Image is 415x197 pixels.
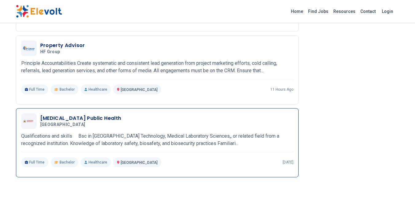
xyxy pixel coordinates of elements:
[81,85,111,94] p: Healthcare
[23,120,35,122] img: Kabarak University
[270,87,293,92] p: 11 hours ago
[40,115,121,122] h3: [MEDICAL_DATA] Public Health
[306,6,331,16] a: Find Jobs
[60,87,75,92] span: Bachelor
[121,160,158,165] span: [GEOGRAPHIC_DATA]
[21,85,49,94] p: Full Time
[21,60,293,74] p: Principle Accountabilities Create systematic and consistent lead generation from project marketin...
[16,5,62,18] img: Elevolt
[121,88,158,92] span: [GEOGRAPHIC_DATA]
[378,5,397,18] a: Login
[331,6,358,16] a: Resources
[81,157,111,167] p: Healthcare
[21,113,293,167] a: Kabarak University[MEDICAL_DATA] Public Health[GEOGRAPHIC_DATA]Qualifications and skills Bsc in [...
[283,160,293,165] p: [DATE]
[21,157,49,167] p: Full Time
[288,6,306,16] a: Home
[384,167,415,197] iframe: Chat Widget
[358,6,378,16] a: Contact
[40,49,60,55] span: HF Group
[21,41,293,94] a: HF GroupProperty AdvisorHF GroupPrinciple Accountabilities Create systematic and consistent lead ...
[23,46,35,51] img: HF Group
[40,42,85,49] h3: Property Advisor
[21,132,293,147] p: Qualifications and skills Bsc in [GEOGRAPHIC_DATA] Technology, Medical Laboratory Sciences,, or r...
[40,122,85,128] span: [GEOGRAPHIC_DATA]
[60,160,75,165] span: Bachelor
